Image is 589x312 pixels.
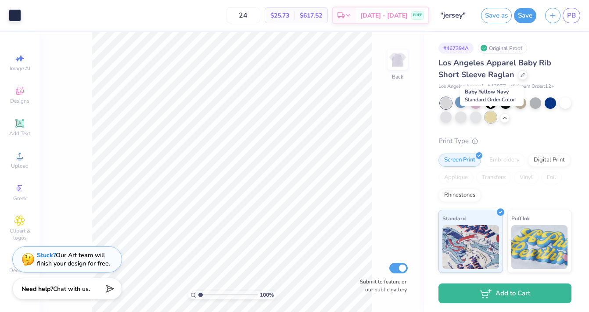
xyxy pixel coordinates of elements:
span: Los Angeles Apparel [438,83,483,90]
button: Save as [481,8,512,23]
div: Original Proof [478,43,527,54]
strong: Need help? [22,285,53,293]
div: Print Type [438,136,571,146]
img: Back [389,51,406,68]
a: PB [563,8,580,23]
span: Clipart & logos [4,227,35,241]
span: Image AI [10,65,30,72]
div: Digital Print [528,154,571,167]
span: Standard [442,214,466,223]
span: Standard Order Color [465,96,515,103]
span: Designs [10,97,29,104]
span: [DATE] - [DATE] [360,11,408,20]
span: Los Angeles Apparel Baby Rib Short Sleeve Raglan [438,57,551,80]
img: Puff Ink [511,225,568,269]
img: Standard [442,225,499,269]
div: Our Art team will finish your design for free. [37,251,110,268]
span: $617.52 [300,11,322,20]
span: Chat with us. [53,285,90,293]
div: Foil [541,171,562,184]
div: Screen Print [438,154,481,167]
span: $25.73 [270,11,289,20]
button: Add to Cart [438,283,571,303]
span: 100 % [260,291,274,299]
div: Rhinestones [438,189,481,202]
div: Transfers [476,171,511,184]
span: PB [567,11,576,21]
input: Untitled Design [434,7,477,24]
span: Minimum Order: 12 + [510,83,554,90]
div: Applique [438,171,474,184]
span: Puff Ink [511,214,530,223]
label: Submit to feature on our public gallery. [355,278,408,294]
div: Back [392,73,403,81]
span: FREE [413,12,422,18]
div: # 467394A [438,43,474,54]
div: Vinyl [514,171,539,184]
span: Upload [11,162,29,169]
div: Baby Yellow Navy [460,86,524,106]
strong: Stuck? [37,251,56,259]
div: Embroidery [484,154,525,167]
span: Greek [13,195,27,202]
span: Add Text [9,130,30,137]
input: – – [226,7,260,23]
button: Save [514,8,536,23]
span: Decorate [9,267,30,274]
